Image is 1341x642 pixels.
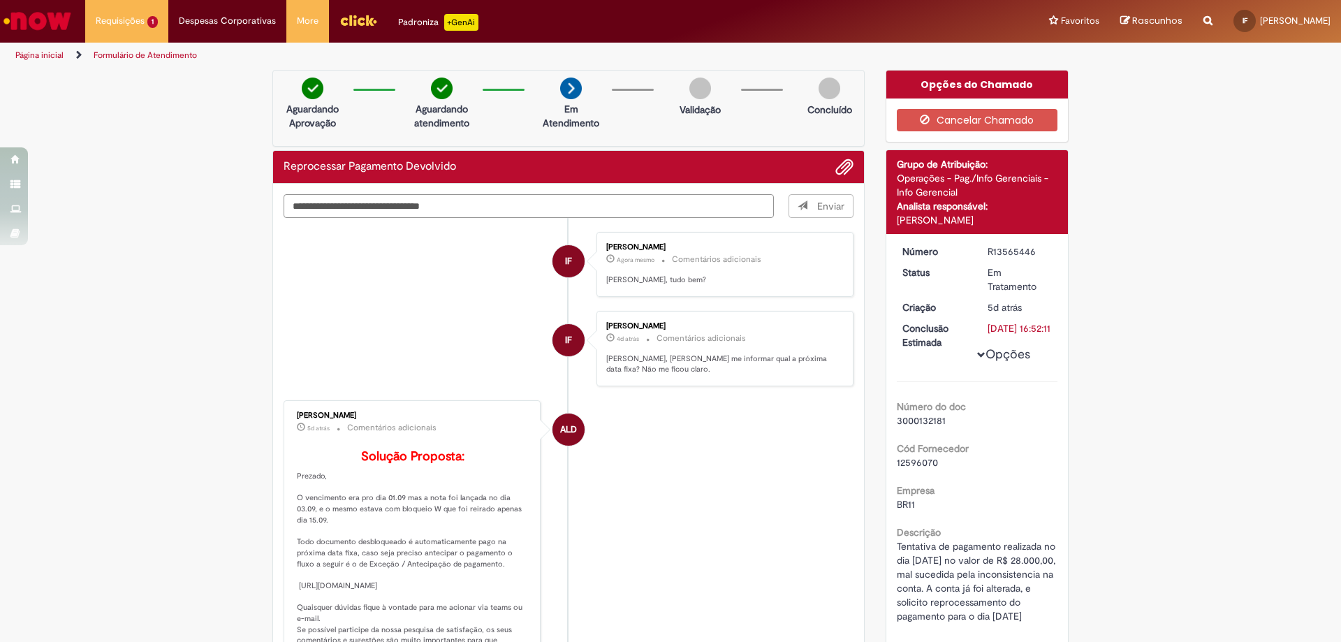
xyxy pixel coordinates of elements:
[552,324,585,356] div: Igor Raeder Ferreira
[897,442,969,455] b: Cód Fornecedor
[657,333,746,344] small: Comentários adicionais
[988,245,1053,258] div: R13565446
[897,171,1058,199] div: Operações - Pag./Info Gerenciais - Info Gerencial
[606,243,839,251] div: [PERSON_NAME]
[892,321,978,349] dt: Conclusão Estimada
[431,78,453,99] img: check-circle-green.png
[361,448,464,465] b: Solução Proposta:
[15,50,64,61] a: Página inicial
[988,321,1053,335] div: [DATE] 16:52:11
[689,78,711,99] img: img-circle-grey.png
[302,78,323,99] img: check-circle-green.png
[398,14,478,31] div: Padroniza
[988,265,1053,293] div: Em Tratamento
[560,413,577,446] span: ALD
[279,102,346,130] p: Aguardando Aprovação
[1132,14,1182,27] span: Rascunhos
[552,414,585,446] div: Andressa Luiza Da Silva
[897,414,946,427] span: 3000132181
[560,78,582,99] img: arrow-next.png
[297,14,318,28] span: More
[988,300,1053,314] div: 25/09/2025 09:37:07
[897,540,1058,622] span: Tentativa de pagamento realizada no dia [DATE] no valor de R$ 28.000,00, mal sucedida pela incons...
[606,275,839,286] p: [PERSON_NAME], tudo bem?
[988,301,1022,314] time: 25/09/2025 09:37:07
[807,103,852,117] p: Concluído
[307,424,330,432] span: 5d atrás
[988,301,1022,314] span: 5d atrás
[680,103,721,117] p: Validação
[617,256,654,264] span: Agora mesmo
[408,102,476,130] p: Aguardando atendimento
[339,10,377,31] img: click_logo_yellow_360x200.png
[617,335,639,343] span: 4d atrás
[94,50,197,61] a: Formulário de Atendimento
[179,14,276,28] span: Despesas Corporativas
[552,245,585,277] div: Igor Raeder Ferreira
[897,109,1058,131] button: Cancelar Chamado
[897,157,1058,171] div: Grupo de Atribuição:
[444,14,478,31] p: +GenAi
[1243,16,1247,25] span: IF
[897,526,941,539] b: Descrição
[347,422,437,434] small: Comentários adicionais
[307,424,330,432] time: 25/09/2025 16:06:37
[819,78,840,99] img: img-circle-grey.png
[897,456,938,469] span: 12596070
[606,322,839,330] div: [PERSON_NAME]
[897,400,966,413] b: Número do doc
[897,498,915,511] span: BR11
[565,323,572,357] span: IF
[606,353,839,375] p: [PERSON_NAME], [PERSON_NAME] me informar qual a próxima data fixa? Não me ficou claro.
[1,7,73,35] img: ServiceNow
[96,14,145,28] span: Requisições
[1260,15,1331,27] span: [PERSON_NAME]
[897,199,1058,213] div: Analista responsável:
[897,484,935,497] b: Empresa
[892,300,978,314] dt: Criação
[892,245,978,258] dt: Número
[892,265,978,279] dt: Status
[617,256,654,264] time: 30/09/2025 08:29:18
[297,411,529,420] div: [PERSON_NAME]
[565,245,572,278] span: IF
[897,213,1058,227] div: [PERSON_NAME]
[284,194,774,218] textarea: Digite sua mensagem aqui...
[1120,15,1182,28] a: Rascunhos
[10,43,884,68] ul: Trilhas de página
[1061,14,1099,28] span: Favoritos
[284,161,456,173] h2: Reprocessar Pagamento Devolvido Histórico de tíquete
[835,158,853,176] button: Adicionar anexos
[537,102,605,130] p: Em Atendimento
[147,16,158,28] span: 1
[672,254,761,265] small: Comentários adicionais
[886,71,1069,99] div: Opções do Chamado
